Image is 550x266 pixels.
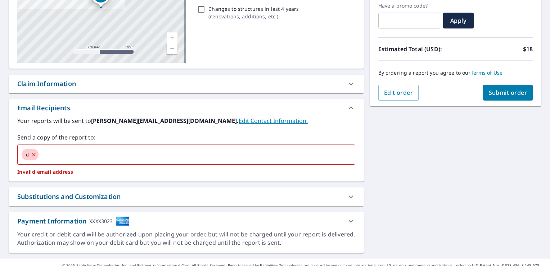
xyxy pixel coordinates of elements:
[471,69,503,76] a: Terms of Use
[523,45,533,53] p: $18
[22,151,33,158] span: d
[89,216,113,226] div: XXXX3023
[167,43,177,54] a: Current Level 17, Zoom Out
[443,13,474,28] button: Apply
[9,187,364,206] div: Substitutions and Customization
[9,212,364,230] div: Payment InformationXXXX3023cardImage
[378,70,533,76] p: By ordering a report you agree to our
[116,216,130,226] img: cardImage
[17,133,355,142] label: Send a copy of the report to:
[17,169,355,175] p: Invalid email address
[378,85,419,101] button: Edit order
[489,89,527,97] span: Submit order
[483,85,533,101] button: Submit order
[17,116,355,125] label: Your reports will be sent to
[22,149,39,160] div: d
[9,75,364,93] div: Claim Information
[91,117,239,125] b: [PERSON_NAME][EMAIL_ADDRESS][DOMAIN_NAME].
[208,5,299,13] p: Changes to structures in last 4 years
[239,117,308,125] a: EditContactInfo
[384,89,413,97] span: Edit order
[378,3,440,9] label: Have a promo code?
[17,192,121,201] div: Substitutions and Customization
[208,13,299,20] p: ( renovations, additions, etc. )
[17,103,70,113] div: Email Recipients
[9,99,364,116] div: Email Recipients
[17,216,130,226] div: Payment Information
[449,17,468,25] span: Apply
[17,230,355,247] div: Your credit or debit card will be authorized upon placing your order, but will not be charged unt...
[17,79,76,89] div: Claim Information
[378,45,456,53] p: Estimated Total (USD):
[167,32,177,43] a: Current Level 17, Zoom In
